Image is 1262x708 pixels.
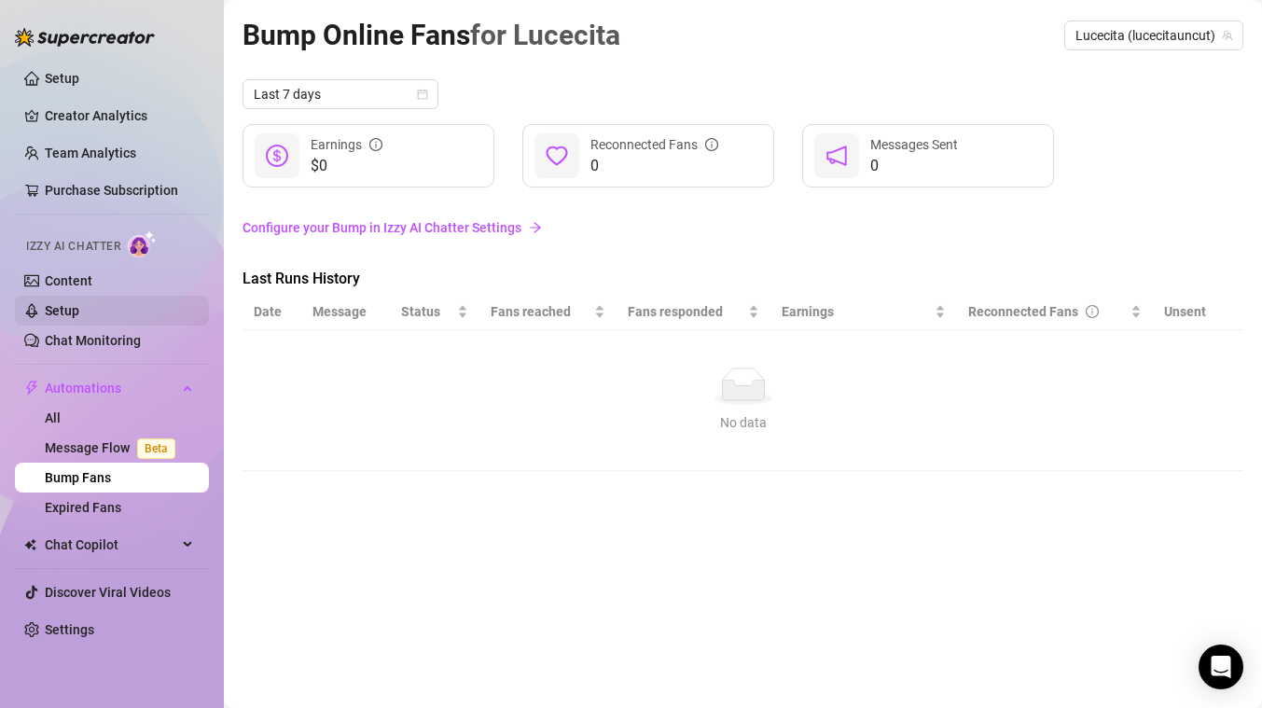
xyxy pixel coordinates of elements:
[45,622,94,637] a: Settings
[590,134,718,155] div: Reconnected Fans
[617,294,770,330] th: Fans responded
[45,500,121,515] a: Expired Fans
[491,301,590,322] span: Fans reached
[401,301,453,322] span: Status
[266,145,288,167] span: dollar
[390,294,479,330] th: Status
[128,230,157,257] img: AI Chatter
[870,155,958,177] span: 0
[1075,21,1232,49] span: Lucecita (lucecitauncut)
[45,273,92,288] a: Content
[24,381,39,396] span: thunderbolt
[1086,305,1099,318] span: info-circle
[369,138,382,151] span: info-circle
[45,333,141,348] a: Chat Monitoring
[45,585,171,600] a: Discover Viral Videos
[825,145,848,167] span: notification
[243,268,556,290] span: Last Runs History
[26,238,120,256] span: Izzy AI Chatter
[870,137,958,152] span: Messages Sent
[45,303,79,318] a: Setup
[243,13,620,57] article: Bump Online Fans
[24,538,36,551] img: Chat Copilot
[243,210,1243,245] a: Configure your Bump in Izzy AI Chatter Settingsarrow-right
[546,145,568,167] span: heart
[45,440,183,455] a: Message FlowBeta
[705,138,718,151] span: info-circle
[311,134,382,155] div: Earnings
[254,80,427,108] span: Last 7 days
[301,294,391,330] th: Message
[243,294,301,330] th: Date
[45,183,178,198] a: Purchase Subscription
[770,294,957,330] th: Earnings
[1199,645,1243,689] div: Open Intercom Messenger
[45,146,136,160] a: Team Analytics
[479,294,617,330] th: Fans reached
[243,217,1243,238] a: Configure your Bump in Izzy AI Chatter Settings
[45,71,79,86] a: Setup
[782,301,931,322] span: Earnings
[590,155,718,177] span: 0
[470,19,620,51] span: for Lucecita
[261,412,1225,433] div: No data
[45,530,177,560] span: Chat Copilot
[628,301,744,322] span: Fans responded
[968,301,1127,322] div: Reconnected Fans
[1222,30,1233,41] span: team
[45,101,194,131] a: Creator Analytics
[45,470,111,485] a: Bump Fans
[417,89,428,100] span: calendar
[529,221,542,234] span: arrow-right
[45,373,177,403] span: Automations
[45,410,61,425] a: All
[137,438,175,459] span: Beta
[1153,294,1217,330] th: Unsent
[15,28,155,47] img: logo-BBDzfeDw.svg
[311,155,382,177] span: $0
